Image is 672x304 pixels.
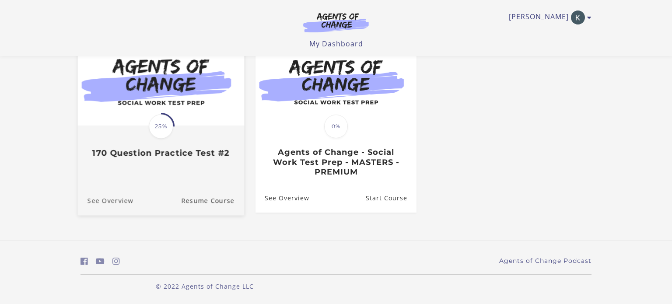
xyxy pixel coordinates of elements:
a: My Dashboard [309,39,363,49]
a: Agents of Change Podcast [499,256,591,266]
i: https://www.instagram.com/agentsofchangeprep/ (Open in a new window) [112,257,120,266]
p: © 2022 Agents of Change LLC [80,282,329,291]
h3: Agents of Change - Social Work Test Prep - MASTERS - PREMIUM [265,147,407,177]
a: 170 Question Practice Test #2: Resume Course [181,186,244,215]
a: https://www.instagram.com/agentsofchangeprep/ (Open in a new window) [112,255,120,268]
a: https://www.youtube.com/c/AgentsofChangeTestPrepbyMeaganMitchell (Open in a new window) [96,255,105,268]
a: Agents of Change - Social Work Test Prep - MASTERS - PREMIUM: Resume Course [366,184,416,213]
h3: 170 Question Practice Test #2 [87,148,234,158]
img: Agents of Change Logo [294,12,378,32]
a: Toggle menu [509,10,587,24]
i: https://www.facebook.com/groups/aswbtestprep (Open in a new window) [80,257,88,266]
span: 0% [324,115,348,138]
a: 170 Question Practice Test #2: See Overview [78,186,133,215]
i: https://www.youtube.com/c/AgentsofChangeTestPrepbyMeaganMitchell (Open in a new window) [96,257,105,266]
a: Agents of Change - Social Work Test Prep - MASTERS - PREMIUM: See Overview [255,184,309,213]
span: 25% [149,114,173,139]
a: https://www.facebook.com/groups/aswbtestprep (Open in a new window) [80,255,88,268]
